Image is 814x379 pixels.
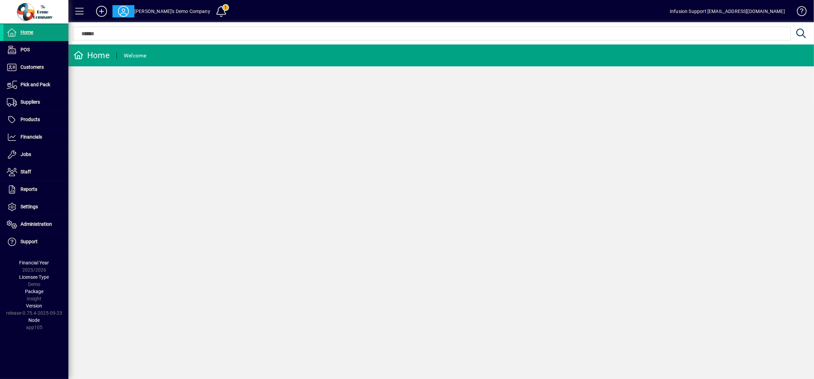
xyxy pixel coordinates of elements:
a: Pick and Pack [3,76,68,93]
a: Reports [3,181,68,198]
span: Financials [21,134,42,140]
span: Financial Year [19,260,49,265]
button: Add [91,5,112,17]
a: Jobs [3,146,68,163]
span: Version [26,303,42,309]
span: Package [25,289,43,294]
div: [PERSON_NAME]'s Demo Company [134,6,210,17]
span: Products [21,117,40,122]
a: Suppliers [3,94,68,111]
div: Infusion Support [EMAIL_ADDRESS][DOMAIN_NAME] [670,6,785,17]
span: Jobs [21,152,31,157]
span: Suppliers [21,99,40,105]
span: Administration [21,221,52,227]
span: Home [21,29,33,35]
span: POS [21,47,30,52]
a: Knowledge Base [792,1,805,24]
span: Node [29,317,40,323]
a: Customers [3,59,68,76]
a: Settings [3,198,68,215]
span: Settings [21,204,38,209]
a: Administration [3,216,68,233]
span: Pick and Pack [21,82,50,87]
span: Support [21,239,38,244]
span: Customers [21,64,44,70]
a: Staff [3,164,68,181]
a: Financials [3,129,68,146]
a: POS [3,41,68,58]
span: Reports [21,186,37,192]
div: Home [74,50,110,61]
a: Products [3,111,68,128]
span: Licensee Type [19,274,49,280]
span: Staff [21,169,31,174]
button: Profile [112,5,134,17]
a: Support [3,233,68,250]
